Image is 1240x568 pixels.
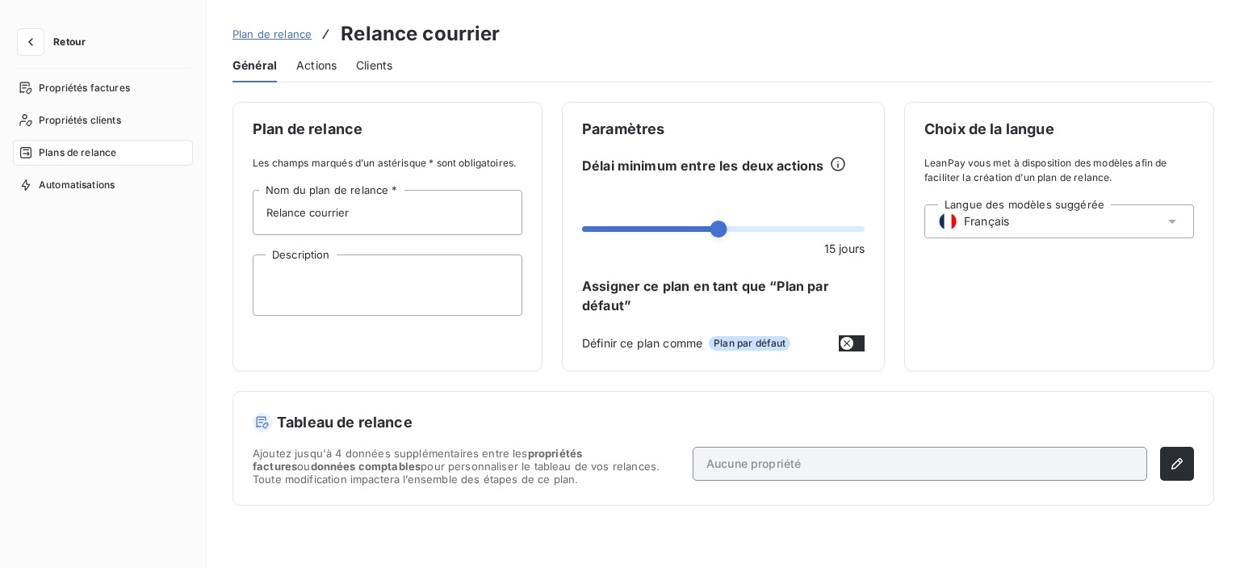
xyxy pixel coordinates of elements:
span: Retour [53,37,86,47]
span: Paramètres [582,122,865,137]
span: Choix de la langue [924,122,1194,137]
iframe: Intercom live chat [1185,513,1224,552]
span: Définir ce plan comme [582,334,702,351]
span: Plan de relance [253,122,522,137]
span: Automatisations [39,178,115,192]
span: LeanPay vous met à disposition des modèles afin de faciliter la création d’un plan de relance. [924,156,1194,185]
span: Propriétés clients [39,113,121,128]
a: Propriétés factures [13,75,193,101]
span: Propriétés factures [39,81,130,95]
span: Délai minimum entre les deux actions [582,156,823,175]
span: Français [964,213,1009,229]
span: Actions [296,57,337,74]
span: Plans de relance [39,145,116,160]
span: données comptables [311,460,421,473]
h3: Relance courrier [341,19,500,48]
span: Plan de relance [232,27,312,40]
span: Général [232,57,277,74]
a: Plan de relance [232,26,312,42]
span: Aucune propriété [706,456,801,472]
span: Plan par défaut [709,336,790,351]
a: Plans de relance [13,140,193,166]
span: 15 jours [824,240,865,257]
a: Propriétés clients [13,107,193,133]
h5: Tableau de relance [253,411,1194,434]
input: placeholder [253,190,522,235]
a: Automatisations [13,172,193,198]
button: Retour [13,29,98,55]
span: Assigner ce plan en tant que “Plan par défaut” [582,276,865,315]
span: propriétés factures [253,447,582,473]
span: Les champs marqués d’un astérisque * sont obligatoires. [253,156,522,170]
span: Clients [356,57,392,74]
span: Ajoutez jusqu'à 4 données supplémentaires entre les ou pour personnaliser le tableau de vos relan... [253,447,680,486]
